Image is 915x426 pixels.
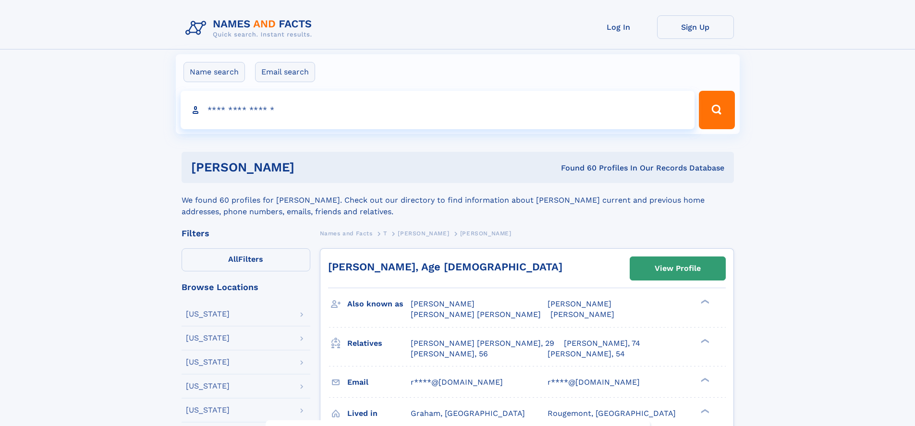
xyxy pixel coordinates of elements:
[255,62,315,82] label: Email search
[182,15,320,41] img: Logo Names and Facts
[186,382,230,390] div: [US_STATE]
[411,310,541,319] span: [PERSON_NAME] [PERSON_NAME]
[347,335,411,352] h3: Relatives
[630,257,725,280] a: View Profile
[698,338,710,344] div: ❯
[550,310,614,319] span: [PERSON_NAME]
[328,261,562,273] a: [PERSON_NAME], Age [DEMOGRAPHIC_DATA]
[182,248,310,271] label: Filters
[383,230,387,237] span: T
[347,405,411,422] h3: Lived in
[182,283,310,292] div: Browse Locations
[181,91,695,129] input: search input
[411,299,475,308] span: [PERSON_NAME]
[564,338,640,349] a: [PERSON_NAME], 74
[347,296,411,312] h3: Also known as
[182,183,734,218] div: We found 60 profiles for [PERSON_NAME]. Check out our directory to find information about [PERSON...
[580,15,657,39] a: Log In
[398,227,449,239] a: [PERSON_NAME]
[186,310,230,318] div: [US_STATE]
[191,161,428,173] h1: [PERSON_NAME]
[698,299,710,305] div: ❯
[548,409,676,418] span: Rougemont, [GEOGRAPHIC_DATA]
[182,229,310,238] div: Filters
[698,408,710,414] div: ❯
[411,349,488,359] a: [PERSON_NAME], 56
[228,255,238,264] span: All
[548,299,611,308] span: [PERSON_NAME]
[186,406,230,414] div: [US_STATE]
[427,163,724,173] div: Found 60 Profiles In Our Records Database
[347,374,411,390] h3: Email
[698,377,710,383] div: ❯
[183,62,245,82] label: Name search
[411,338,554,349] a: [PERSON_NAME] [PERSON_NAME], 29
[320,227,373,239] a: Names and Facts
[398,230,449,237] span: [PERSON_NAME]
[186,334,230,342] div: [US_STATE]
[186,358,230,366] div: [US_STATE]
[460,230,512,237] span: [PERSON_NAME]
[411,409,525,418] span: Graham, [GEOGRAPHIC_DATA]
[699,91,734,129] button: Search Button
[548,349,625,359] a: [PERSON_NAME], 54
[655,257,701,280] div: View Profile
[383,227,387,239] a: T
[657,15,734,39] a: Sign Up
